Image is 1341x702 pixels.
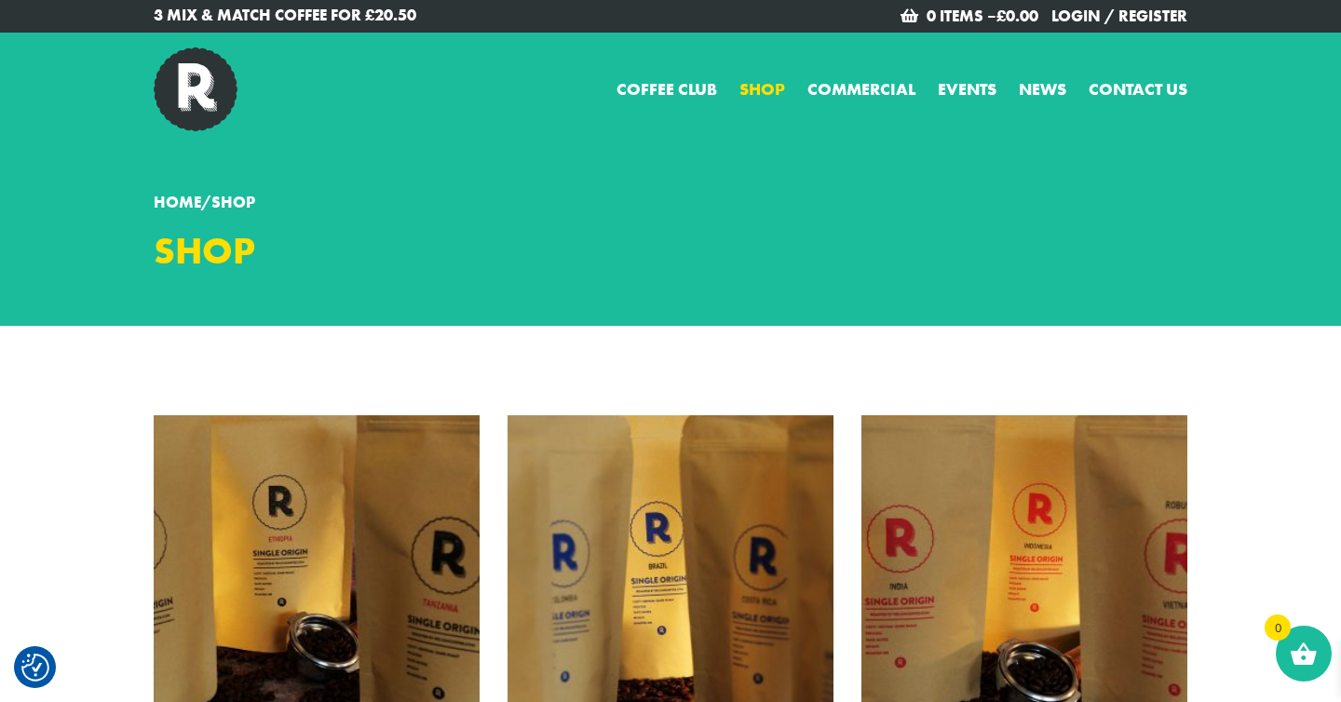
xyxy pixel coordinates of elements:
a: Events [938,76,996,101]
h1: Shop [154,229,657,274]
a: Login / Register [1051,6,1187,26]
a: Home [154,192,201,212]
span: / [154,192,255,212]
a: News [1019,76,1066,101]
img: Relish Coffee [154,47,237,131]
a: Coffee Club [616,76,717,101]
a: 3 Mix & Match Coffee for £20.50 [154,4,657,28]
span: Shop [211,192,255,212]
a: Commercial [807,76,915,101]
span: £ [996,6,1006,26]
span: 0 [1265,614,1291,641]
a: Shop [739,76,785,101]
a: Contact us [1089,76,1187,101]
img: Revisit consent button [21,654,49,682]
bdi: 0.00 [996,6,1038,26]
a: 0 items –£0.00 [927,6,1038,26]
button: Consent Preferences [21,654,49,682]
